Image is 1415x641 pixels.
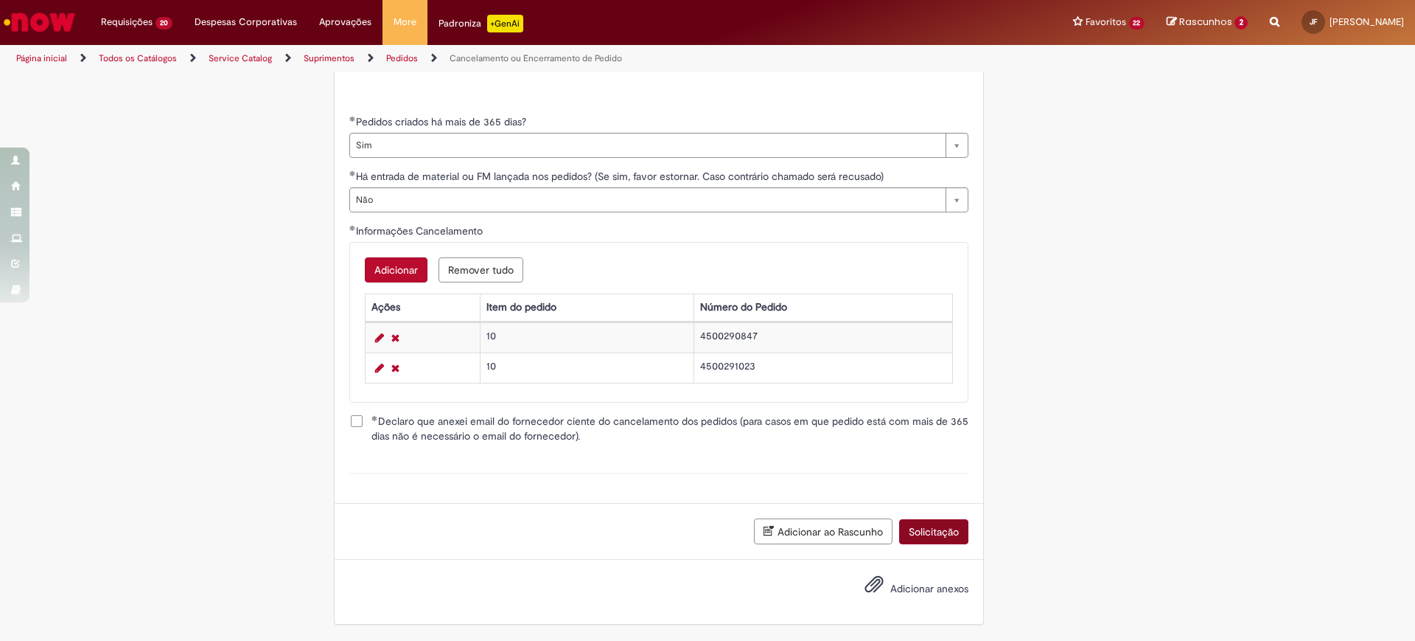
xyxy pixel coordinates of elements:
[694,294,953,322] th: Número do Pedido
[1234,16,1248,30] span: 2
[388,329,403,347] a: Remover linha 1
[356,170,887,183] span: Há entrada de material ou FM lançada nos pedidos? (Se sim, favor estornar. Caso contrário chamado...
[365,294,480,322] th: Ações
[754,519,892,544] button: Adicionar ao Rascunho
[356,224,486,238] span: Informações Cancelamento
[304,52,354,64] a: Suprimentos
[16,52,67,64] a: Página inicial
[349,225,356,231] span: Obrigatório Preenchido
[480,294,694,322] th: Item do pedido
[1129,17,1145,30] span: 22
[349,170,356,176] span: Obrigatório Preenchido
[99,52,177,64] a: Todos os Catálogos
[371,329,388,347] a: Editar Linha 1
[371,414,968,443] span: Declaro que anexei email do fornecedor ciente do cancelamento dos pedidos (para casos em que pedi...
[209,52,272,64] a: Service Catalog
[356,115,529,128] span: Pedidos criados há mais de 365 dias?
[450,52,622,64] a: Cancelamento ou Encerramento de Pedido
[386,52,418,64] a: Pedidos
[890,583,968,596] span: Adicionar anexos
[356,188,938,212] span: Não
[694,323,953,353] td: 4500290847
[1179,15,1232,29] span: Rascunhos
[195,15,297,30] span: Despesas Corporativas
[101,15,153,30] span: Requisições
[1086,15,1126,30] span: Favoritos
[365,257,427,283] button: Adicionar uma linha para Informações Cancelamento
[694,353,953,384] td: 4500291023
[1,7,77,37] img: ServiceNow
[319,15,371,30] span: Aprovações
[356,134,938,157] span: Sim
[480,353,694,384] td: 10
[439,15,523,32] div: Padroniza
[349,116,356,122] span: Obrigatório Preenchido
[487,15,523,32] p: +GenAi
[11,45,932,72] ul: Trilhas de página
[156,17,172,30] span: 20
[371,415,378,421] span: Obrigatório Preenchido
[371,359,388,377] a: Editar Linha 2
[1310,17,1317,27] span: JF
[394,15,416,30] span: More
[1167,15,1248,30] a: Rascunhos
[899,519,968,544] button: Solicitação
[480,323,694,353] td: 10
[388,359,403,377] a: Remover linha 2
[439,257,523,283] button: Remover todas as linhas de Informações Cancelamento
[1330,15,1404,28] span: [PERSON_NAME]
[861,571,887,605] button: Adicionar anexos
